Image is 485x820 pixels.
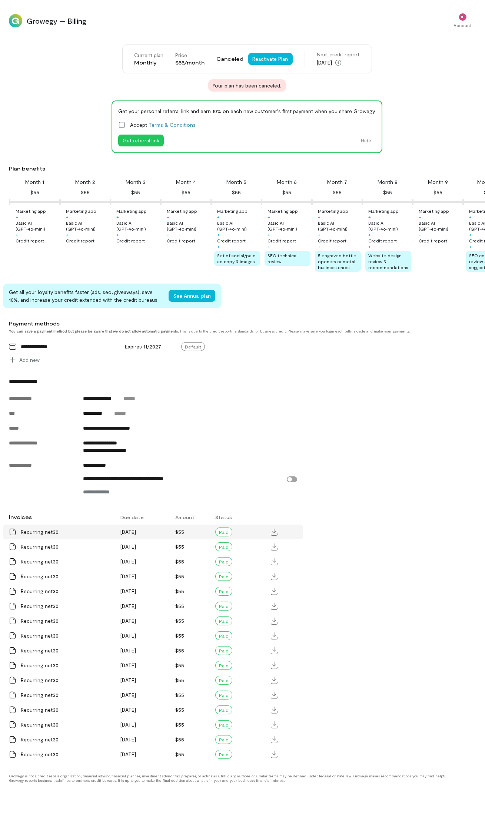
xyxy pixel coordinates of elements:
[175,558,184,565] span: $55
[215,528,232,536] div: Paid
[268,232,270,238] div: +
[120,588,136,594] span: [DATE]
[215,557,232,566] div: Paid
[131,188,140,197] div: $55
[21,632,112,639] div: Recurring net30
[318,238,346,244] div: Credit report
[211,510,268,524] div: Status
[21,736,112,743] div: Recurring net30
[356,135,376,146] button: Hide
[120,662,136,668] span: [DATE]
[175,692,184,698] span: $55
[175,707,184,713] span: $55
[317,58,360,67] div: [DATE]
[318,214,320,220] div: +
[282,188,291,197] div: $55
[215,602,232,611] div: Paid
[277,178,297,186] div: Month 6
[167,238,195,244] div: Credit report
[120,707,136,713] span: [DATE]
[419,232,421,238] div: +
[116,220,159,232] div: Basic AI (GPT‑4o‑mini)
[21,543,112,550] div: Recurring net30
[268,253,298,264] span: SEO technical review
[149,122,196,128] a: Terms & Conditions
[368,214,371,220] div: +
[134,59,164,66] div: Monthly
[116,232,119,238] div: +
[317,51,360,58] div: Next credit report
[21,677,112,684] div: Recurring net30
[21,573,112,580] div: Recurring net30
[66,232,69,238] div: +
[419,208,449,214] div: Marketing app
[120,603,136,609] span: [DATE]
[368,238,397,244] div: Credit report
[215,646,232,655] div: Paid
[175,751,184,757] span: $55
[175,603,184,609] span: $55
[169,290,215,302] button: See Annual plan
[383,188,392,197] div: $55
[268,220,310,232] div: Basic AI (GPT‑4o‑mini)
[21,588,112,595] div: Recurring net30
[217,238,246,244] div: Credit report
[175,529,184,535] span: $55
[318,220,361,232] div: Basic AI (GPT‑4o‑mini)
[120,573,136,579] span: [DATE]
[213,82,282,89] span: Your plan has been canceled.
[120,543,136,550] span: [DATE]
[368,220,411,232] div: Basic AI (GPT‑4o‑mini)
[175,662,184,668] span: $55
[268,208,298,214] div: Marketing app
[175,543,184,550] span: $55
[215,631,232,640] div: Paid
[215,691,232,700] div: Paid
[217,232,220,238] div: +
[217,208,248,214] div: Marketing app
[176,59,205,66] div: $55/month
[16,214,18,220] div: +
[215,616,232,625] div: Paid
[469,214,472,220] div: +
[66,208,96,214] div: Marketing app
[433,188,442,197] div: $55
[120,618,136,624] span: [DATE]
[116,208,147,214] div: Marketing app
[66,238,94,244] div: Credit report
[9,329,435,333] div: This is due to the credit reporting standards for business credit. Please make sure you login eac...
[175,573,184,579] span: $55
[66,214,69,220] div: +
[9,320,435,327] div: Payment methods
[125,343,161,350] span: Expires 11/2027
[66,220,109,232] div: Basic AI (GPT‑4o‑mini)
[120,751,136,757] span: [DATE]
[9,329,179,333] strong: You can save a payment method but please be aware that we do not allow automatic payments.
[116,238,145,244] div: Credit report
[120,647,136,654] span: [DATE]
[327,178,347,186] div: Month 7
[175,588,184,594] span: $55
[19,356,40,364] span: Add new
[215,720,232,729] div: Paid
[21,528,112,536] div: Recurring net30
[21,691,112,699] div: Recurring net30
[167,220,210,232] div: Basic AI (GPT‑4o‑mini)
[16,220,59,232] div: Basic AI (GPT‑4o‑mini)
[120,632,136,639] span: [DATE]
[175,632,184,639] span: $55
[21,751,112,758] div: Recurring net30
[217,55,244,63] span: Canceled
[21,558,112,565] div: Recurring net30
[16,208,46,214] div: Marketing app
[318,244,320,249] div: +
[182,188,190,197] div: $55
[120,677,136,683] span: [DATE]
[175,647,184,654] span: $55
[120,721,136,728] span: [DATE]
[120,558,136,565] span: [DATE]
[215,750,232,759] div: Paid
[118,107,376,115] div: Get your personal referral link and earn 10% on each new customer's first payment when you share ...
[9,288,163,304] div: Get all your loyalty benefits faster (ads, seo, giveaways), save 10%, and increase your credit ex...
[419,220,462,232] div: Basic AI (GPT‑4o‑mini)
